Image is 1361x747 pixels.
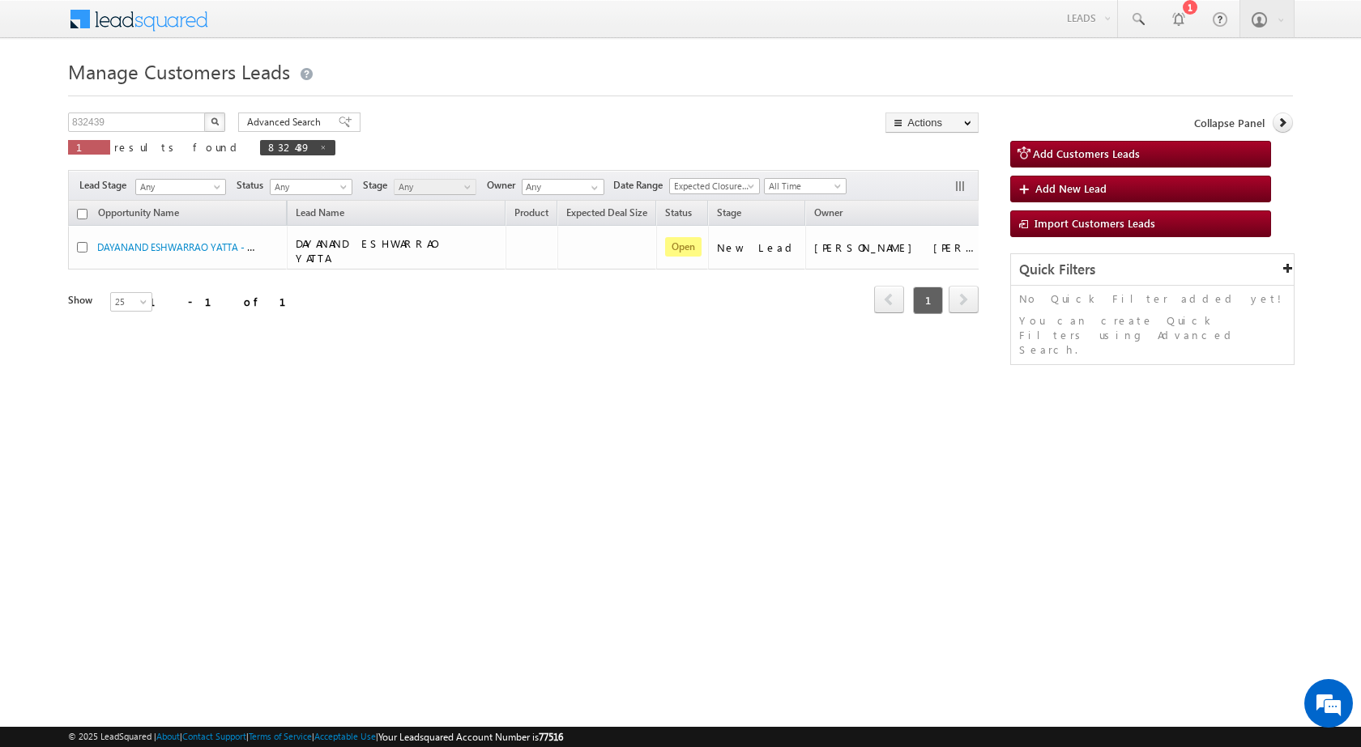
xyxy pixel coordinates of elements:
[77,209,87,219] input: Check all records
[1019,291,1286,306] p: No Quick Filter added yet!
[814,240,976,255] div: [PERSON_NAME] [PERSON_NAME]
[271,180,348,194] span: Any
[182,731,246,741] a: Contact Support
[68,58,290,84] span: Manage Customers Leads
[874,287,904,313] a: prev
[288,204,352,225] span: Lead Name
[114,140,243,154] span: results found
[670,179,754,193] span: Expected Closure Date
[268,140,311,154] span: 832439
[1035,181,1107,195] span: Add New Lead
[709,204,749,225] a: Stage
[76,140,102,154] span: 1
[314,731,376,741] a: Acceptable Use
[111,295,154,309] span: 25
[717,240,798,255] div: New Lead
[665,237,702,257] span: Open
[79,178,133,193] span: Lead Stage
[68,293,97,308] div: Show
[394,179,476,195] a: Any
[514,206,548,219] span: Product
[270,179,352,195] a: Any
[657,204,700,225] a: Status
[913,286,943,314] span: 1
[669,178,760,194] a: Expected Closure Date
[522,179,604,195] input: Type to Search
[378,731,563,743] span: Your Leadsquared Account Number is
[1194,116,1265,130] span: Collapse Panel
[949,286,979,313] span: next
[582,180,603,196] a: Show All Items
[1033,146,1140,160] span: Add Customers Leads
[1011,254,1294,286] div: Quick Filters
[97,240,318,253] a: DAYANAND ESHWARRAO YATTA - Customers Leads
[363,178,394,193] span: Stage
[487,178,522,193] span: Owner
[874,286,904,313] span: prev
[136,180,220,194] span: Any
[135,179,226,195] a: Any
[1035,216,1155,230] span: Import Customers Leads
[1019,313,1286,357] p: You can create Quick Filters using Advanced Search.
[149,292,305,311] div: 1 - 1 of 1
[765,179,842,193] span: All Time
[98,206,179,219] span: Opportunity Name
[90,204,187,225] a: Opportunity Name
[764,178,847,194] a: All Time
[814,206,843,219] span: Owner
[539,731,563,743] span: 77516
[247,115,326,129] span: Advanced Search
[949,287,979,313] a: next
[395,180,471,194] span: Any
[156,731,180,741] a: About
[249,731,312,741] a: Terms of Service
[613,178,669,193] span: Date Range
[566,206,647,219] span: Expected Deal Size
[558,204,655,225] a: Expected Deal Size
[296,236,435,265] span: DAYANAND ESHWARRAO YATTA
[211,117,219,125] img: Search
[68,729,563,745] span: © 2025 LeadSquared | | | | |
[885,112,979,133] button: Actions
[237,178,270,193] span: Status
[110,292,152,312] a: 25
[717,206,741,219] span: Stage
